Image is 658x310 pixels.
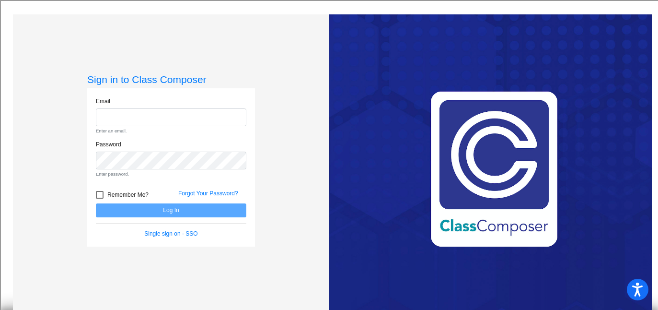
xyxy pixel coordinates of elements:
small: Enter an email. [96,128,246,134]
label: Email [96,97,110,106]
h3: Sign in to Class Composer [87,73,255,85]
small: Enter password. [96,171,246,178]
button: Log In [96,203,246,217]
label: Password [96,140,121,149]
a: Forgot Your Password? [178,190,238,197]
a: Single sign on - SSO [144,230,197,237]
span: Remember Me? [107,189,149,201]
